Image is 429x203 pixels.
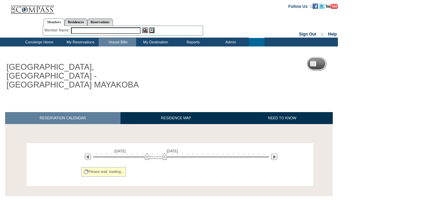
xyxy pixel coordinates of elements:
[81,167,126,177] div: Please wait, loading...
[326,4,338,8] a: Subscribe to our YouTube Channel
[5,112,120,124] a: RESERVATION CALENDAR
[328,32,337,37] a: Help
[313,3,318,9] img: Become our fan on Facebook
[44,27,71,33] div: Member Name:
[85,153,91,160] img: Previous
[299,32,316,37] a: Sign Out
[120,112,232,124] a: RESIDENCE MAP
[16,38,61,46] td: Concierge Home
[65,18,87,26] a: Residences
[326,4,338,9] img: Subscribe to our YouTube Channel
[319,62,371,66] h5: Reservation Calendar
[319,3,325,9] img: Follow us on Twitter
[288,3,313,9] td: Follow Us ::
[174,38,211,46] td: Reports
[211,38,249,46] td: Admin
[142,27,148,33] img: View
[5,61,158,91] h1: [GEOGRAPHIC_DATA], [GEOGRAPHIC_DATA] - [GEOGRAPHIC_DATA] MAYAKOBA
[114,149,126,153] span: [DATE]
[231,112,333,124] a: NEED TO KNOW
[61,38,99,46] td: My Reservations
[271,153,277,160] img: Next
[87,18,113,26] a: Reservations
[313,4,318,8] a: Become our fan on Facebook
[136,38,174,46] td: My Destination
[83,169,89,175] img: spinner2.gif
[99,38,136,46] td: House Bills
[319,4,325,8] a: Follow us on Twitter
[149,27,155,33] img: Reservations
[167,149,178,153] span: [DATE]
[321,32,324,37] span: ::
[44,18,65,26] a: Members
